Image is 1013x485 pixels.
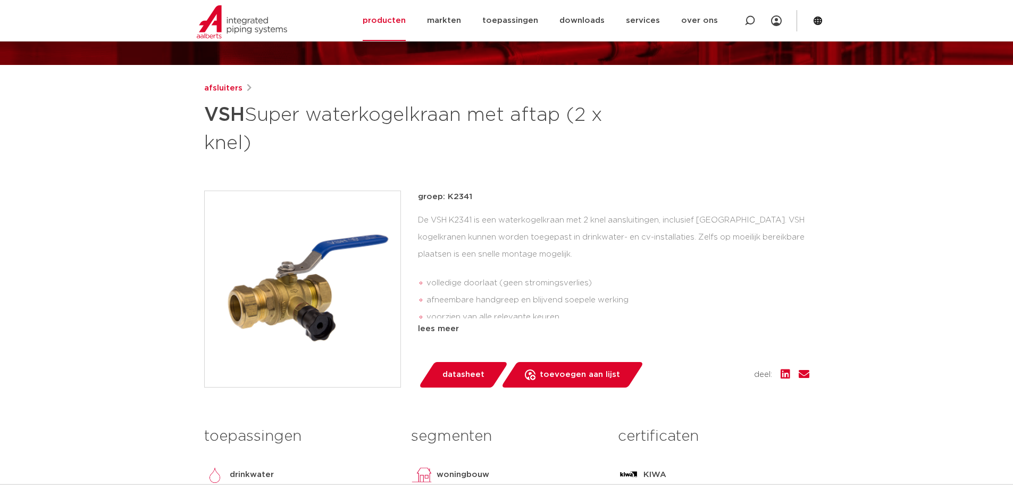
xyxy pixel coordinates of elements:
li: volledige doorlaat (geen stromingsverlies) [426,275,809,292]
h1: Super waterkogelkraan met aftap (2 x knel) [204,99,604,157]
span: toevoegen aan lijst [540,366,620,383]
h3: segmenten [411,426,602,447]
p: KIWA [643,468,666,481]
div: De VSH K2341 is een waterkogelkraan met 2 knel aansluitingen, inclusief [GEOGRAPHIC_DATA]. VSH ko... [418,212,809,318]
strong: VSH [204,105,245,125]
span: deel: [754,368,772,381]
div: lees meer [418,323,809,335]
p: groep: K2341 [418,191,809,203]
h3: toepassingen [204,426,395,447]
li: voorzien van alle relevante keuren [426,309,809,326]
a: datasheet [418,362,508,388]
li: afneembare handgreep en blijvend soepele werking [426,292,809,309]
h3: certificaten [618,426,809,447]
span: datasheet [442,366,484,383]
a: afsluiters [204,82,242,95]
p: drinkwater [230,468,274,481]
img: Product Image for VSH Super waterkogelkraan met aftap (2 x knel) [205,191,400,387]
p: woningbouw [437,468,489,481]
